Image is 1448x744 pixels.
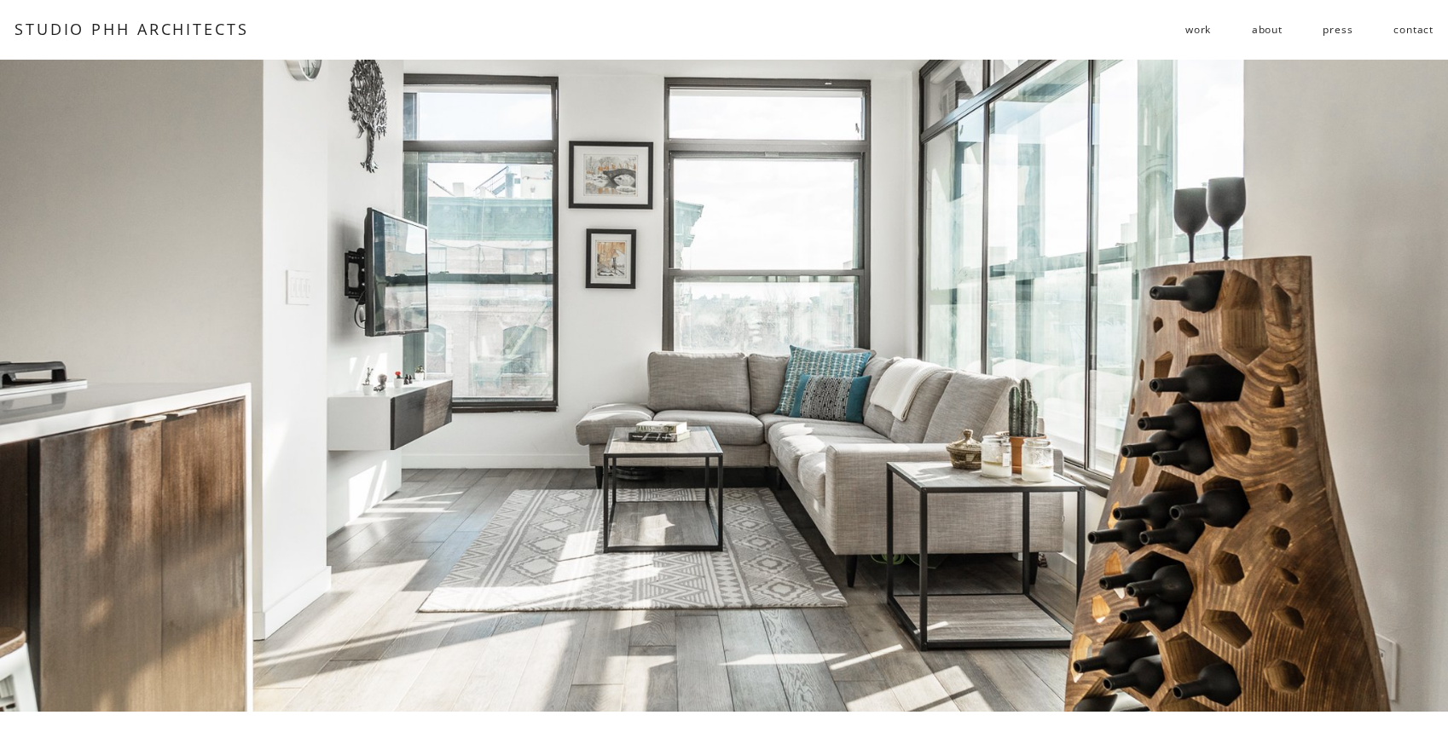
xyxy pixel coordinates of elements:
span: work [1185,17,1211,43]
a: about [1252,16,1283,43]
a: contact [1393,16,1434,43]
a: folder dropdown [1185,16,1211,43]
a: STUDIO PHH ARCHITECTS [14,19,249,39]
a: press [1323,16,1352,43]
